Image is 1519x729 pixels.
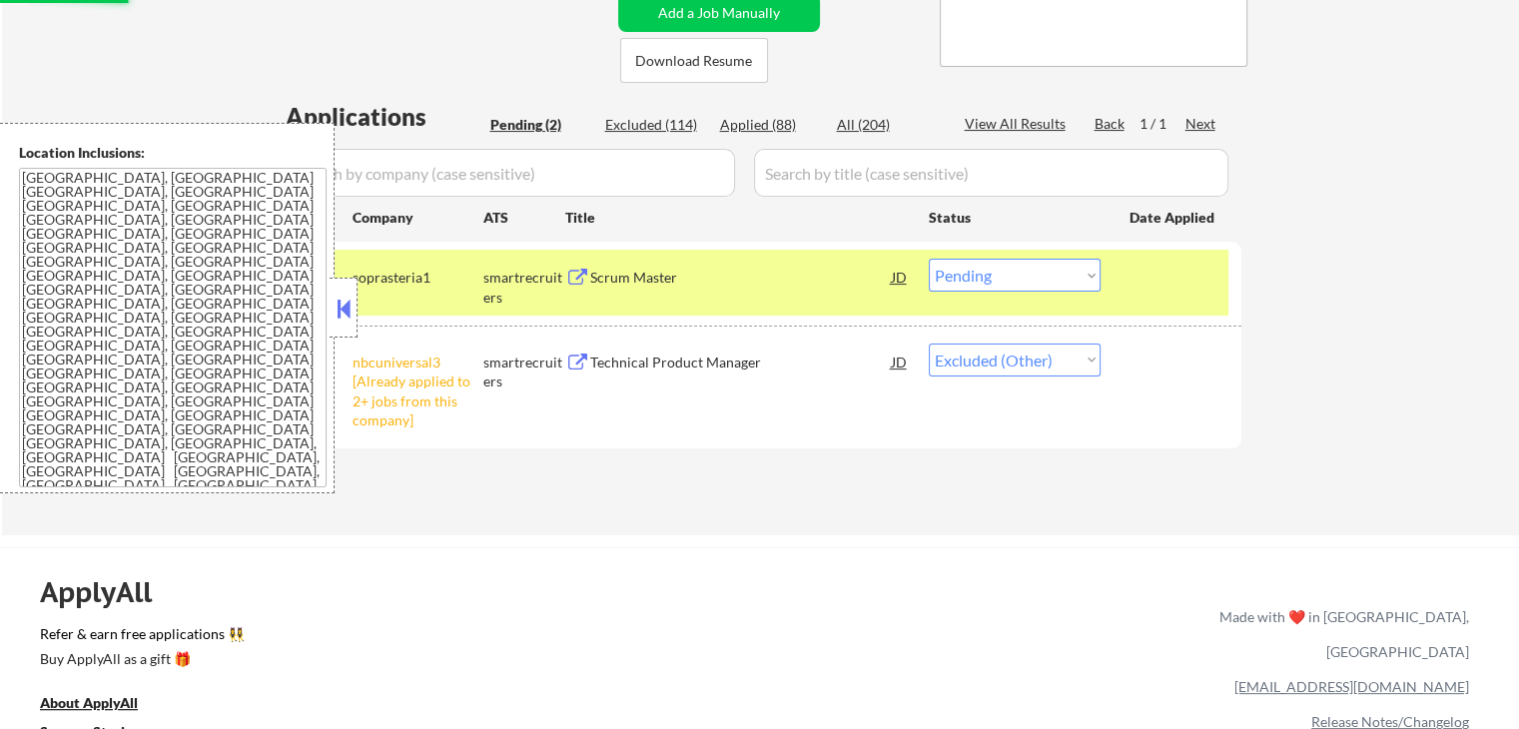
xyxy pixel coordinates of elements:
[1234,678,1469,695] a: [EMAIL_ADDRESS][DOMAIN_NAME]
[1211,599,1469,669] div: Made with ❤️ in [GEOGRAPHIC_DATA], [GEOGRAPHIC_DATA]
[837,115,937,135] div: All (204)
[965,114,1072,134] div: View All Results
[483,268,565,307] div: smartrecruiters
[353,353,483,430] div: nbcuniversal3 [Already applied to 2+ jobs from this company]
[620,38,768,83] button: Download Resume
[40,652,240,666] div: Buy ApplyAll as a gift 🎁
[40,575,175,609] div: ApplyAll
[19,143,327,163] div: Location Inclusions:
[590,268,892,288] div: Scrum Master
[1130,208,1217,228] div: Date Applied
[286,105,483,129] div: Applications
[483,353,565,391] div: smartrecruiters
[720,115,820,135] div: Applied (88)
[1139,114,1185,134] div: 1 / 1
[40,627,802,648] a: Refer & earn free applications 👯‍♀️
[353,208,483,228] div: Company
[605,115,705,135] div: Excluded (114)
[353,268,483,288] div: soprasteria1
[890,259,910,295] div: JD
[1095,114,1127,134] div: Back
[40,648,240,673] a: Buy ApplyAll as a gift 🎁
[929,199,1101,235] div: Status
[890,344,910,379] div: JD
[490,115,590,135] div: Pending (2)
[754,149,1228,197] input: Search by title (case sensitive)
[40,694,138,711] u: About ApplyAll
[565,208,910,228] div: Title
[40,692,166,717] a: About ApplyAll
[286,149,735,197] input: Search by company (case sensitive)
[590,353,892,372] div: Technical Product Manager
[483,208,565,228] div: ATS
[1185,114,1217,134] div: Next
